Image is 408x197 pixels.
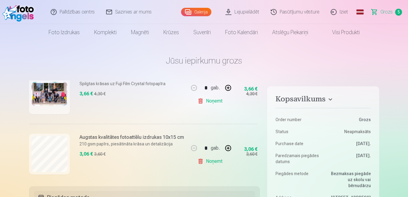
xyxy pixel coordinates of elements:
a: Krūzes [156,24,186,41]
div: 3,66 € [79,90,93,97]
img: /fa1 [2,2,37,22]
h1: Jūsu iepirkumu grozs [29,55,379,66]
div: gab. [211,81,220,95]
dt: Status [275,129,320,135]
dt: Paredzamais piegādes datums [275,153,320,165]
dt: Purchase date [275,141,320,147]
div: 4,30 € [94,91,106,97]
h6: Augstas kvalitātes fotoattēlu izdrukas 10x15 cm [79,134,184,141]
a: Komplekti [87,24,124,41]
div: 3,60 € [94,151,106,157]
a: Suvenīri [186,24,218,41]
dd: [DATE]. [326,153,371,165]
dt: Order number [275,117,320,123]
div: 3,66 € [244,87,258,91]
dd: Grozs [326,117,371,123]
div: 4,30 € [246,91,258,97]
div: 3,06 € [244,148,258,151]
dt: Piegādes metode [275,171,320,189]
p: 210 gsm papīrs, piesātināta krāsa un detalizācija [79,141,184,147]
p: Spilgtas krāsas uz Fuji Film Crystal fotopapīra [79,81,165,87]
div: 3,06 € [79,151,93,158]
a: Noņemt [198,155,225,167]
div: 3,60 € [246,151,258,157]
span: 5 [395,9,402,16]
a: Magnēti [124,24,156,41]
dd: [DATE]. [326,141,371,147]
span: Grozs [380,8,393,16]
a: Atslēgu piekariņi [265,24,315,41]
dd: Bezmaksas piegāde uz skolu vai bērnudārzu [326,171,371,189]
a: Visi produkti [315,24,367,41]
button: Kopsavilkums [275,95,371,106]
div: gab. [211,141,220,155]
span: Neapmaksāts [344,129,371,135]
a: Foto kalendāri [218,24,265,41]
a: Galerija [181,8,211,16]
a: Noņemt [198,95,225,107]
a: Foto izdrukas [41,24,87,41]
